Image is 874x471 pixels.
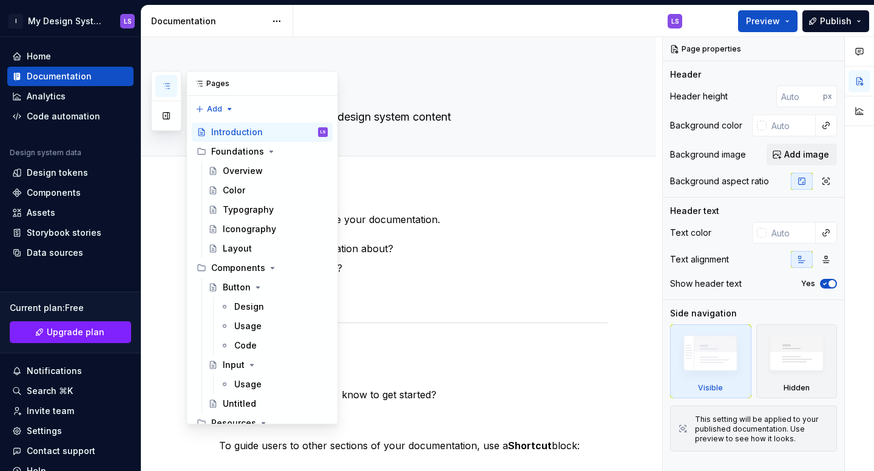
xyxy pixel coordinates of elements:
[28,15,106,27] div: My Design System
[320,126,326,138] div: LS
[10,302,131,314] div: Current plan : Free
[217,107,605,127] textarea: Replace with your own design system content
[801,279,815,289] label: Yes
[670,68,701,81] div: Header
[215,316,333,336] a: Usage
[776,85,823,107] input: Auto
[223,242,252,255] div: Layout
[756,324,838,398] div: Hidden
[223,184,245,196] div: Color
[223,223,276,235] div: Iconography
[219,212,608,227] p: In the introduction, outline your documentation.
[7,183,134,202] a: Components
[187,72,337,96] div: Pages
[27,385,73,397] div: Search ⌘K
[203,219,333,239] a: Iconography
[27,90,66,102] div: Analytics
[767,222,816,244] input: Auto
[2,8,138,34] button: IMy Design SystemLS
[767,115,816,136] input: Auto
[27,445,95,457] div: Contact support
[207,104,222,114] span: Add
[223,398,256,410] div: Untitled
[698,383,723,393] div: Visible
[7,441,134,461] button: Contact support
[27,70,92,82] div: Documentation
[27,247,83,259] div: Data sources
[211,262,265,274] div: Components
[223,165,263,177] div: Overview
[27,405,74,417] div: Invite team
[234,241,608,256] p: What is this documentation about?
[27,207,55,219] div: Assets
[27,187,81,199] div: Components
[670,253,729,266] div: Text alignment
[215,375,333,394] a: Usage
[215,297,333,316] a: Design
[10,321,131,343] a: Upgrade plan
[211,417,256,429] div: Resources
[234,339,257,352] div: Code
[124,16,132,26] div: LS
[203,200,333,219] a: Typography
[823,92,832,101] p: px
[27,50,51,62] div: Home
[670,307,737,319] div: Side navigation
[27,425,62,437] div: Settings
[223,281,251,293] div: Button
[203,355,333,375] a: Input
[192,142,333,161] div: Foundations
[671,16,679,26] div: LS
[234,301,264,313] div: Design
[219,356,608,378] h1: Get started
[27,167,88,179] div: Design tokens
[223,359,245,371] div: Input
[223,204,274,216] div: Typography
[7,163,134,182] a: Design tokens
[217,76,605,105] textarea: Introduction
[27,227,101,239] div: Storybook stories
[215,336,333,355] a: Code
[7,401,134,421] a: Invite team
[767,144,837,165] button: Add image
[670,175,769,187] div: Background aspect ratio
[508,439,552,452] strong: Shortcut
[7,107,134,126] a: Code automation
[670,278,742,290] div: Show header text
[8,14,23,28] div: I
[47,326,104,338] span: Upgrade plan
[192,413,333,433] div: Resources
[219,438,608,453] p: To guide users to other sections of your documentation, use a block:
[211,145,264,158] div: Foundations
[192,258,333,278] div: Components
[27,365,82,377] div: Notifications
[203,278,333,297] a: Button
[7,361,134,381] button: Notifications
[7,223,134,242] a: Storybook stories
[7,67,134,86] a: Documentation
[10,148,81,158] div: Design system data
[7,87,134,106] a: Analytics
[784,149,829,161] span: Add image
[211,126,263,138] div: Introduction
[7,47,134,66] a: Home
[7,203,134,222] a: Assets
[802,10,869,32] button: Publish
[670,149,746,161] div: Background image
[151,15,266,27] div: Documentation
[7,243,134,262] a: Data sources
[203,239,333,258] a: Layout
[670,227,711,239] div: Text color
[695,415,829,444] div: This setting will be applied to your published documentation. Use preview to see how it looks.
[670,324,751,398] div: Visible
[192,101,237,118] button: Add
[27,110,100,122] div: Code automation
[234,320,262,332] div: Usage
[784,383,810,393] div: Hidden
[820,15,852,27] span: Publish
[738,10,798,32] button: Preview
[746,15,780,27] span: Preview
[670,90,728,102] div: Header height
[203,181,333,200] a: Color
[203,394,333,413] a: Untitled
